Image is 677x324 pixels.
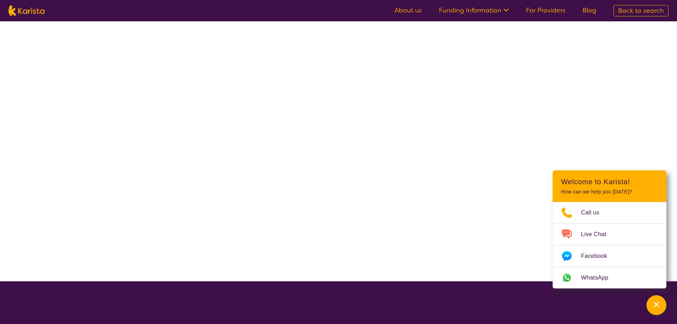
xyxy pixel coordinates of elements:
[581,207,608,218] span: Call us
[582,6,596,15] a: Blog
[581,229,615,240] span: Live Chat
[526,6,565,15] a: For Providers
[561,189,658,195] p: How can we help you [DATE]?
[561,177,658,186] h2: Welcome to Karista!
[618,6,664,15] span: Back to search
[646,295,666,315] button: Channel Menu
[581,272,617,283] span: WhatsApp
[553,267,666,288] a: Web link opens in a new tab.
[553,202,666,288] ul: Choose channel
[9,5,44,16] img: Karista logo
[581,251,616,261] span: Facebook
[553,170,666,288] div: Channel Menu
[613,5,668,16] a: Back to search
[394,6,422,15] a: About us
[439,6,509,15] a: Funding Information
